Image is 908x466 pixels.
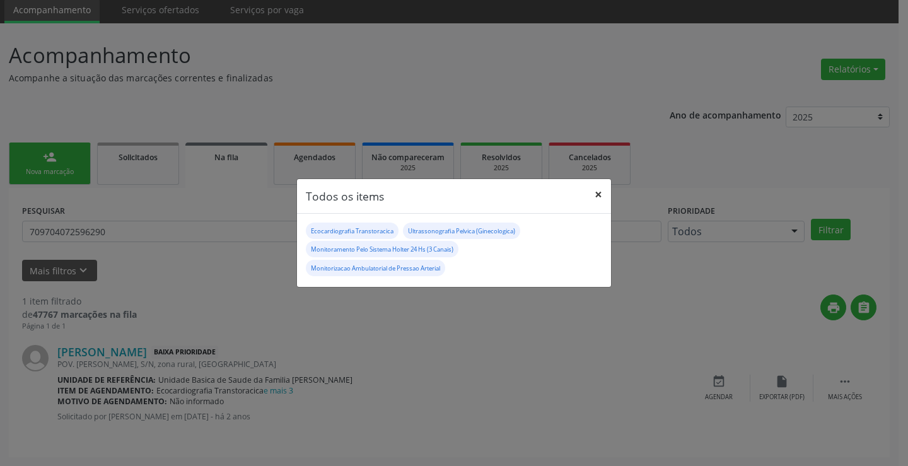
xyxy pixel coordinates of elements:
[408,227,515,235] small: Ultrassonografia Pelvica (Ginecologica)
[306,188,384,204] h5: Todos os items
[311,227,393,235] small: Ecocardiografia Transtoracica
[586,179,611,210] button: Close
[311,264,440,272] small: Monitorizacao Ambulatorial de Pressao Arterial
[311,245,453,253] small: Monitoramento Pelo Sistema Holter 24 Hs (3 Canais)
